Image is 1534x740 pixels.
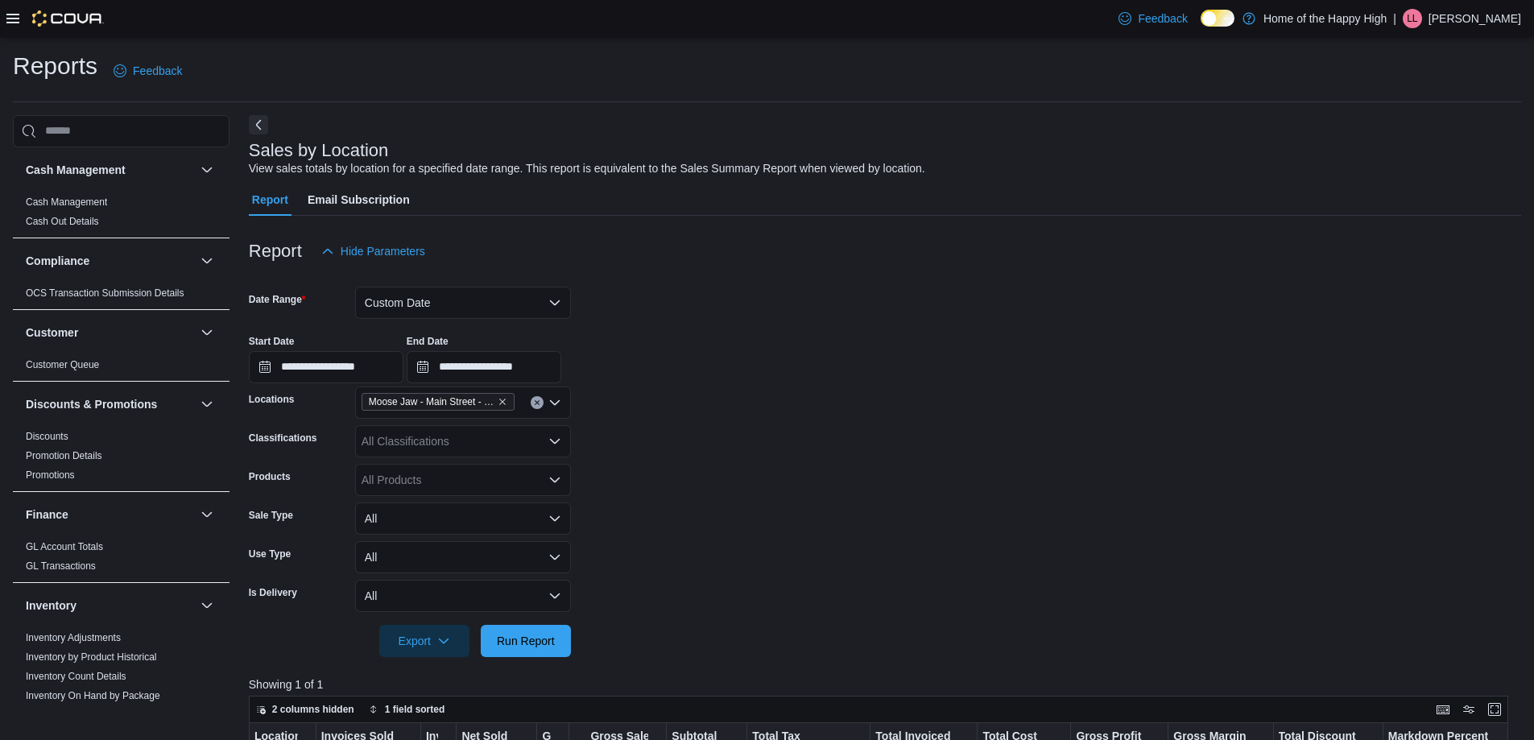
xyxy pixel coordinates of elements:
[1485,700,1504,719] button: Enter fullscreen
[407,335,449,348] label: End Date
[26,215,99,228] span: Cash Out Details
[249,393,295,406] label: Locations
[1112,2,1193,35] a: Feedback
[341,243,425,259] span: Hide Parameters
[272,703,354,716] span: 2 columns hidden
[308,184,410,216] span: Email Subscription
[26,450,102,461] a: Promotion Details
[355,580,571,612] button: All
[249,432,317,444] label: Classifications
[355,287,571,319] button: Custom Date
[1459,700,1478,719] button: Display options
[26,506,194,523] button: Finance
[1201,10,1234,27] input: Dark Mode
[389,625,460,657] span: Export
[197,395,217,414] button: Discounts & Promotions
[249,242,302,261] h3: Report
[26,430,68,443] span: Discounts
[249,335,295,348] label: Start Date
[548,396,561,409] button: Open list of options
[133,63,182,79] span: Feedback
[26,253,89,269] h3: Compliance
[26,325,194,341] button: Customer
[497,633,555,649] span: Run Report
[26,632,121,643] a: Inventory Adjustments
[26,431,68,442] a: Discounts
[13,50,97,82] h1: Reports
[197,505,217,524] button: Finance
[362,393,515,411] span: Moose Jaw - Main Street - Fire & Flower
[26,541,103,552] a: GL Account Totals
[1393,9,1396,28] p: |
[379,625,469,657] button: Export
[26,359,99,370] a: Customer Queue
[362,700,452,719] button: 1 field sorted
[249,141,389,160] h3: Sales by Location
[249,351,403,383] input: Press the down key to open a popover containing a calendar.
[197,160,217,180] button: Cash Management
[26,469,75,482] span: Promotions
[385,703,445,716] span: 1 field sorted
[369,394,494,410] span: Moose Jaw - Main Street - Fire & Flower
[13,537,229,582] div: Finance
[249,293,306,306] label: Date Range
[531,396,544,409] button: Clear input
[407,351,561,383] input: Press the down key to open a popover containing a calendar.
[1433,700,1453,719] button: Keyboard shortcuts
[32,10,104,27] img: Cova
[26,560,96,573] span: GL Transactions
[26,253,194,269] button: Compliance
[249,160,925,177] div: View sales totals by location for a specified date range. This report is equivalent to the Sales ...
[197,251,217,271] button: Compliance
[26,506,68,523] h3: Finance
[26,287,184,299] a: OCS Transaction Submission Details
[250,700,361,719] button: 2 columns hidden
[13,427,229,491] div: Discounts & Promotions
[548,473,561,486] button: Open list of options
[249,548,291,560] label: Use Type
[26,540,103,553] span: GL Account Totals
[26,196,107,208] a: Cash Management
[26,396,157,412] h3: Discounts & Promotions
[26,325,78,341] h3: Customer
[26,396,194,412] button: Discounts & Promotions
[315,235,432,267] button: Hide Parameters
[1263,9,1387,28] p: Home of the Happy High
[249,470,291,483] label: Products
[26,162,126,178] h3: Cash Management
[26,287,184,300] span: OCS Transaction Submission Details
[26,449,102,462] span: Promotion Details
[1407,9,1417,28] span: LL
[249,586,297,599] label: Is Delivery
[26,671,126,682] a: Inventory Count Details
[26,162,194,178] button: Cash Management
[26,690,160,701] a: Inventory On Hand by Package
[249,115,268,134] button: Next
[26,670,126,683] span: Inventory Count Details
[26,651,157,663] a: Inventory by Product Historical
[1138,10,1187,27] span: Feedback
[548,435,561,448] button: Open list of options
[1403,9,1422,28] div: Lukas Leibel
[13,355,229,381] div: Customer
[481,625,571,657] button: Run Report
[249,509,293,522] label: Sale Type
[26,358,99,371] span: Customer Queue
[498,397,507,407] button: Remove Moose Jaw - Main Street - Fire & Flower from selection in this group
[26,631,121,644] span: Inventory Adjustments
[26,597,194,614] button: Inventory
[252,184,288,216] span: Report
[26,469,75,481] a: Promotions
[197,323,217,342] button: Customer
[1429,9,1521,28] p: [PERSON_NAME]
[26,196,107,209] span: Cash Management
[26,216,99,227] a: Cash Out Details
[26,560,96,572] a: GL Transactions
[107,55,188,87] a: Feedback
[13,192,229,238] div: Cash Management
[26,651,157,664] span: Inventory by Product Historical
[26,689,160,702] span: Inventory On Hand by Package
[197,596,217,615] button: Inventory
[355,502,571,535] button: All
